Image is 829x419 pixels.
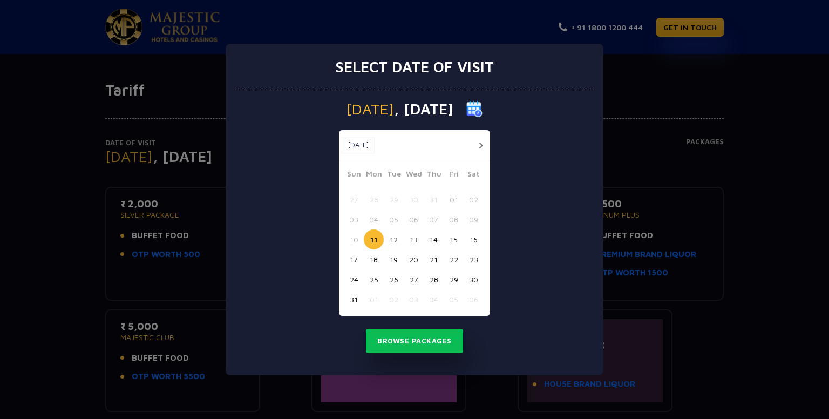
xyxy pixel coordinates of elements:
h3: Select date of visit [335,58,494,76]
button: 03 [344,209,364,229]
span: [DATE] [346,102,394,117]
button: 14 [424,229,444,249]
button: 05 [444,289,464,309]
button: 01 [444,190,464,209]
button: 21 [424,249,444,269]
button: 03 [404,289,424,309]
button: 07 [424,209,444,229]
button: 12 [384,229,404,249]
button: 02 [464,190,484,209]
button: 02 [384,289,404,309]
button: 18 [364,249,384,269]
button: 22 [444,249,464,269]
button: 06 [464,289,484,309]
span: Thu [424,168,444,183]
button: 04 [424,289,444,309]
button: 23 [464,249,484,269]
span: Sun [344,168,364,183]
button: 11 [364,229,384,249]
span: Tue [384,168,404,183]
img: calender icon [466,101,483,117]
button: 30 [464,269,484,289]
span: Mon [364,168,384,183]
button: 13 [404,229,424,249]
span: Fri [444,168,464,183]
button: 28 [424,269,444,289]
button: 04 [364,209,384,229]
button: 29 [444,269,464,289]
button: 30 [404,190,424,209]
span: Sat [464,168,484,183]
button: 16 [464,229,484,249]
button: 06 [404,209,424,229]
button: 10 [344,229,364,249]
button: 17 [344,249,364,269]
button: Browse Packages [366,329,463,354]
button: 05 [384,209,404,229]
button: 09 [464,209,484,229]
button: 25 [364,269,384,289]
button: 27 [344,190,364,209]
span: , [DATE] [394,102,453,117]
button: 20 [404,249,424,269]
button: 01 [364,289,384,309]
button: 31 [424,190,444,209]
button: 29 [384,190,404,209]
button: 15 [444,229,464,249]
button: 19 [384,249,404,269]
button: 28 [364,190,384,209]
button: 27 [404,269,424,289]
button: 26 [384,269,404,289]
button: 31 [344,289,364,309]
button: [DATE] [342,137,375,153]
button: 08 [444,209,464,229]
span: Wed [404,168,424,183]
button: 24 [344,269,364,289]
